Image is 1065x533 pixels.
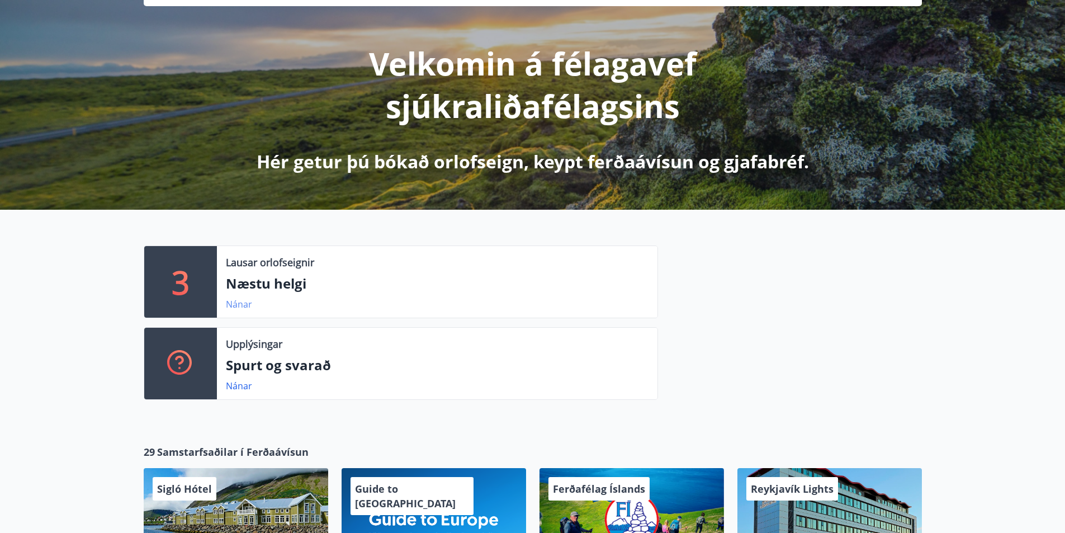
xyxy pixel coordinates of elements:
[553,482,645,496] span: Ferðafélag Íslands
[144,445,155,459] span: 29
[226,380,252,392] a: Nánar
[238,42,828,127] p: Velkomin á félagavef sjúkraliðafélagsins
[157,445,309,459] span: Samstarfsaðilar í Ferðaávísun
[226,298,252,310] a: Nánar
[157,482,212,496] span: Sigló Hótel
[226,255,314,270] p: Lausar orlofseignir
[226,356,649,375] p: Spurt og svarað
[172,261,190,303] p: 3
[226,337,282,351] p: Upplýsingar
[355,482,456,510] span: Guide to [GEOGRAPHIC_DATA]
[751,482,834,496] span: Reykjavík Lights
[257,149,809,174] p: Hér getur þú bókað orlofseign, keypt ferðaávísun og gjafabréf.
[226,274,649,293] p: Næstu helgi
